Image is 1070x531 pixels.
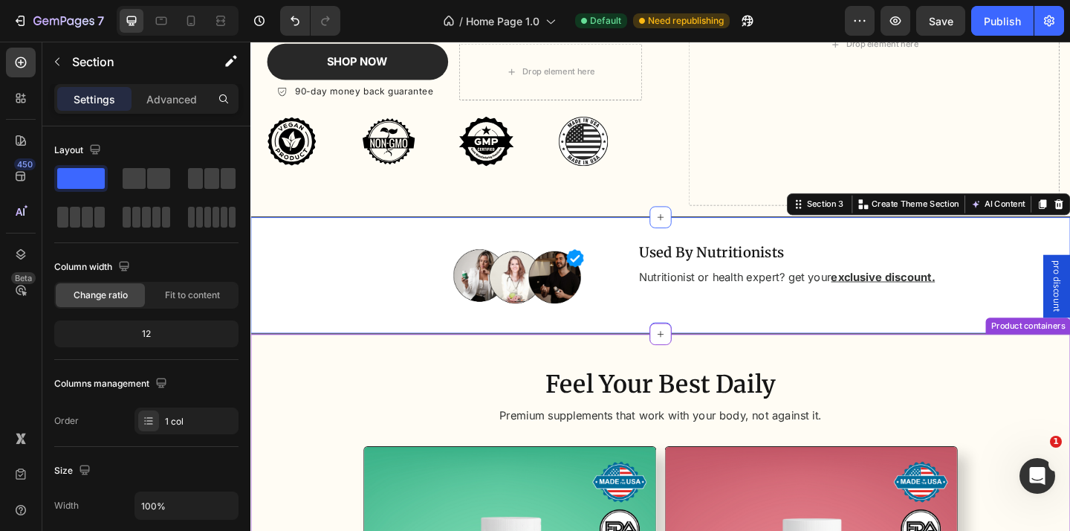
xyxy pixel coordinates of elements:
span: pro discount [869,238,884,295]
p: Settings [74,91,115,107]
div: Width [54,499,79,512]
img: gempages_579472095457575521-de5fed42-eff3-4690-a7c1-e55a904a8dbf.svg [15,79,74,138]
p: Section [72,53,194,71]
span: Need republishing [648,14,724,28]
div: Beta [11,272,36,284]
div: Publish [984,13,1021,29]
div: Layout [54,141,104,161]
p: Nutritionist or health expert? get your [423,248,848,264]
span: 1 [1050,436,1062,448]
h2: Used By Nutritionists [421,219,849,241]
img: gempages_579472095457575521-16983509-e08a-47b7-a427-f21ae3d491e9.png [218,199,366,310]
span: Home Page 1.0 [466,13,539,29]
p: Create Theme Section [675,170,771,184]
div: Product containers [802,303,889,316]
div: 1 col [165,415,235,428]
span: Save [929,15,953,28]
a: SHOP NOW [18,2,215,42]
iframe: Design area [250,42,1070,531]
img: gempages_579472095457575521-1353f7b1-59b4-406f-b563-1ec5bbc643ff.svg [332,79,392,138]
p: Advanced [146,91,197,107]
div: Size [54,461,94,481]
button: AI Content [780,168,846,186]
div: 450 [14,158,36,170]
p: 90-day money back guarantee [48,47,200,62]
input: Auto [135,492,238,519]
span: Fit to content [165,289,220,302]
div: Column width [54,257,133,277]
div: 12 [57,324,236,344]
h2: Feel Your Best Daily [232,355,660,393]
button: Publish [971,6,1034,36]
div: Drop element here [296,27,374,39]
p: Premium supplements that work with your body, not against it. [233,399,658,415]
div: Order [54,414,79,428]
button: 7 [6,6,111,36]
div: Columns management [54,374,170,394]
button: Save [916,6,965,36]
span: / [459,13,463,29]
span: Change ratio [74,289,128,302]
a: exclusive discount. [632,248,745,263]
span: Default [590,14,621,28]
div: Undo/Redo [280,6,340,36]
iframe: Intercom live chat [1019,458,1055,494]
img: gempages_579472095457575521-e220fad2-2efc-47fd-8b0a-cada7475cee3.svg [120,79,180,138]
strong: SHOP NOW [83,14,149,29]
p: 7 [97,12,104,30]
img: gempages_579472095457575521-e305c2d0-21c9-422f-a65e-80bda0071146.svg [227,79,286,138]
div: Section 3 [602,170,648,184]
